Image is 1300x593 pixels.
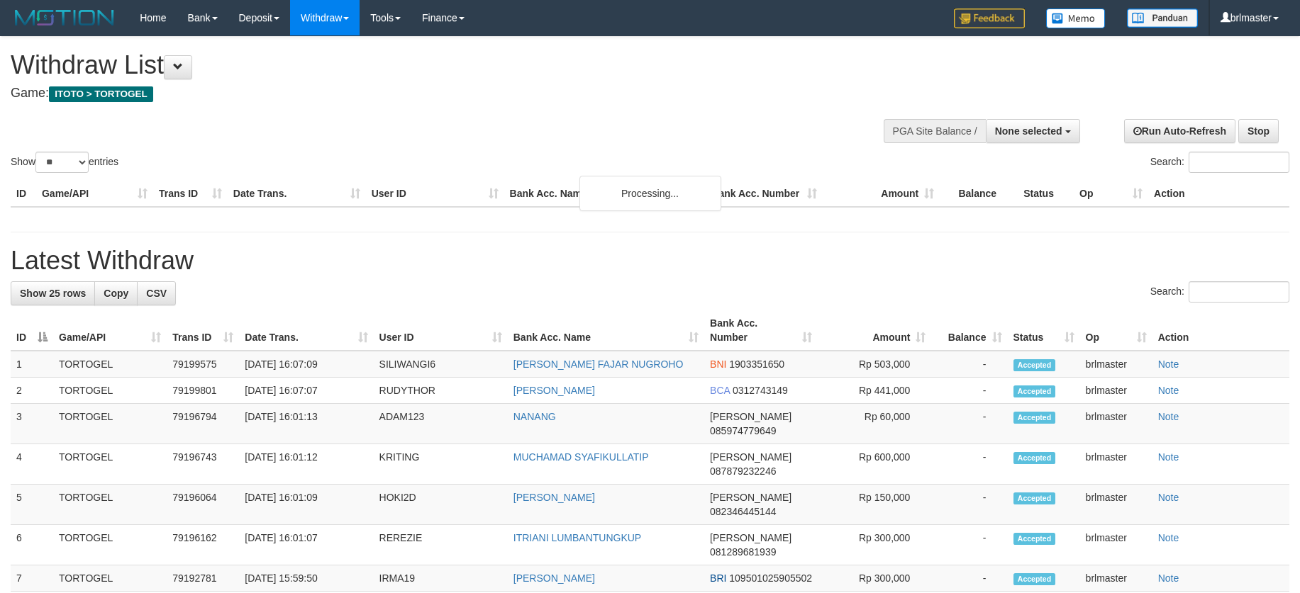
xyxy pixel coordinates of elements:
td: brlmaster [1080,565,1152,592]
a: Note [1158,532,1179,543]
td: 79196162 [167,525,239,565]
th: Bank Acc. Name: activate to sort column ascending [508,310,704,351]
input: Search: [1189,152,1289,173]
th: Date Trans. [228,181,366,207]
h1: Latest Withdraw [11,247,1289,275]
th: Balance: activate to sort column ascending [931,310,1007,351]
a: [PERSON_NAME] [513,492,595,503]
th: Op: activate to sort column ascending [1080,310,1152,351]
td: TORTOGEL [53,485,167,525]
div: Processing... [579,176,721,211]
a: NANANG [513,411,556,422]
th: Trans ID: activate to sort column ascending [167,310,239,351]
td: - [931,525,1007,565]
th: Balance [940,181,1018,207]
th: Bank Acc. Number: activate to sort column ascending [704,310,818,351]
td: TORTOGEL [53,378,167,404]
a: Copy [94,281,138,305]
span: Copy [104,288,128,299]
label: Search: [1150,152,1289,173]
a: MUCHAMAD SYAFIKULLATIP [513,451,649,463]
label: Search: [1150,281,1289,303]
th: Date Trans.: activate to sort column ascending [239,310,373,351]
a: CSV [137,281,176,305]
td: RUDYTHOR [374,378,508,404]
td: 2 [11,378,53,404]
a: Note [1158,572,1179,584]
th: Trans ID [153,181,228,207]
th: ID: activate to sort column descending [11,310,53,351]
img: Button%20Memo.svg [1046,9,1106,28]
td: - [931,378,1007,404]
td: 6 [11,525,53,565]
th: Amount [823,181,940,207]
td: - [931,351,1007,378]
td: 79199801 [167,378,239,404]
td: 5 [11,485,53,525]
th: Bank Acc. Number [706,181,823,207]
td: brlmaster [1080,404,1152,444]
span: [PERSON_NAME] [710,492,791,503]
span: ITOTO > TORTOGEL [49,86,153,102]
a: [PERSON_NAME] [513,385,595,396]
td: HOKI2D [374,485,508,525]
span: Accepted [1013,452,1056,464]
th: Status [1018,181,1074,207]
a: Note [1158,411,1179,422]
td: [DATE] 16:01:13 [239,404,373,444]
td: Rp 300,000 [818,565,931,592]
td: brlmaster [1080,444,1152,485]
a: [PERSON_NAME] FAJAR NUGROHO [513,358,684,370]
img: panduan.png [1127,9,1198,28]
span: CSV [146,288,167,299]
td: 3 [11,404,53,444]
td: Rp 60,000 [818,404,931,444]
td: 79196743 [167,444,239,485]
span: [PERSON_NAME] [710,451,791,463]
span: BRI [710,572,726,584]
span: Copy 081289681939 to clipboard [710,546,776,558]
span: Copy 087879232246 to clipboard [710,465,776,477]
a: Note [1158,358,1179,370]
a: Note [1158,451,1179,463]
span: Accepted [1013,385,1056,397]
span: Copy 085974779649 to clipboard [710,425,776,436]
td: [DATE] 16:07:07 [239,378,373,404]
td: [DATE] 16:01:07 [239,525,373,565]
img: Feedback.jpg [954,9,1025,28]
td: brlmaster [1080,485,1152,525]
span: Copy 0312743149 to clipboard [733,385,788,396]
th: Amount: activate to sort column ascending [818,310,931,351]
th: Game/API: activate to sort column ascending [53,310,167,351]
td: 79199575 [167,351,239,378]
span: BCA [710,385,730,396]
h4: Game: [11,86,852,101]
td: Rp 503,000 [818,351,931,378]
th: User ID: activate to sort column ascending [374,310,508,351]
td: 7 [11,565,53,592]
td: IRMA19 [374,565,508,592]
a: Stop [1238,119,1279,143]
td: - [931,444,1007,485]
a: Note [1158,492,1179,503]
img: MOTION_logo.png [11,7,118,28]
td: TORTOGEL [53,404,167,444]
td: Rp 600,000 [818,444,931,485]
td: brlmaster [1080,351,1152,378]
div: PGA Site Balance / [884,119,986,143]
td: TORTOGEL [53,565,167,592]
td: 79196064 [167,485,239,525]
td: TORTOGEL [53,444,167,485]
td: TORTOGEL [53,525,167,565]
td: [DATE] 16:01:12 [239,444,373,485]
span: Accepted [1013,359,1056,371]
th: Game/API [36,181,153,207]
td: KRITING [374,444,508,485]
td: ADAM123 [374,404,508,444]
a: ITRIANI LUMBANTUNGKUP [513,532,641,543]
select: Showentries [35,152,89,173]
td: 79192781 [167,565,239,592]
td: brlmaster [1080,525,1152,565]
td: [DATE] 16:01:09 [239,485,373,525]
span: [PERSON_NAME] [710,532,791,543]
